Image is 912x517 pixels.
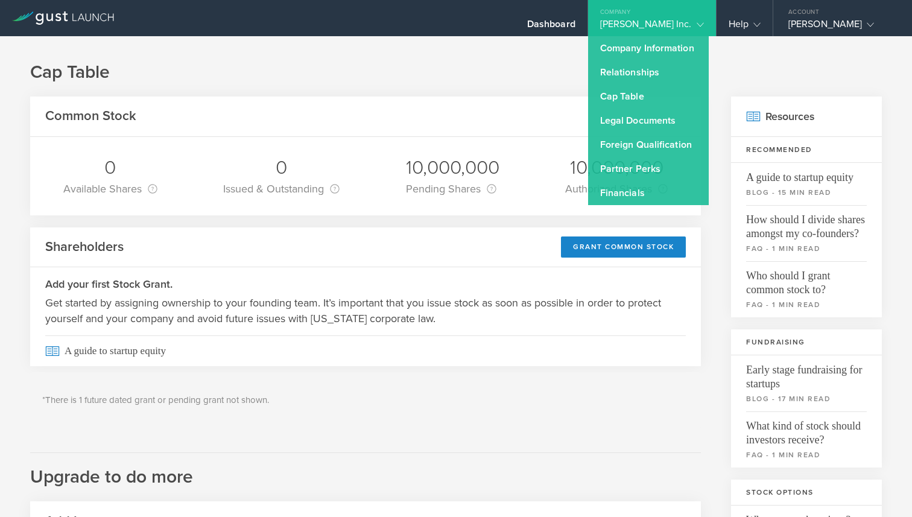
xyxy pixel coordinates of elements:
[565,180,668,197] div: Authorized Shares
[600,18,704,36] div: [PERSON_NAME] Inc.
[746,163,867,185] span: A guide to startup equity
[30,452,701,489] h2: Upgrade to do more
[746,393,867,404] small: blog - 17 min read
[852,459,912,517] iframe: Chat Widget
[746,261,867,297] span: Who should I grant common stock to?
[406,155,499,180] div: 10,000,000
[788,18,891,36] div: [PERSON_NAME]
[746,449,867,460] small: faq - 1 min read
[63,180,157,197] div: Available Shares
[746,243,867,254] small: faq - 1 min read
[729,18,761,36] div: Help
[45,107,136,125] h2: Common Stock
[731,97,882,137] h2: Resources
[30,335,701,366] a: A guide to startup equity
[45,276,686,292] h3: Add your first Stock Grant.
[527,18,575,36] div: Dashboard
[45,238,124,256] h2: Shareholders
[746,205,867,241] span: How should I divide shares amongst my co-founders?
[731,411,882,468] a: What kind of stock should investors receive?faq - 1 min read
[406,180,499,197] div: Pending Shares
[731,261,882,317] a: Who should I grant common stock to?faq - 1 min read
[731,480,882,506] h3: Stock Options
[731,137,882,163] h3: Recommended
[30,60,882,84] h1: Cap Table
[731,205,882,261] a: How should I divide shares amongst my co-founders?faq - 1 min read
[731,329,882,355] h3: Fundraising
[746,187,867,198] small: blog - 15 min read
[561,236,686,258] div: Grant Common Stock
[731,355,882,411] a: Early stage fundraising for startupsblog - 17 min read
[746,355,867,391] span: Early stage fundraising for startups
[63,155,157,180] div: 0
[746,299,867,310] small: faq - 1 min read
[42,393,689,407] p: *There is 1 future dated grant or pending grant not shown.
[223,180,340,197] div: Issued & Outstanding
[45,335,686,366] span: A guide to startup equity
[731,163,882,205] a: A guide to startup equityblog - 15 min read
[223,155,340,180] div: 0
[565,155,668,180] div: 10,000,000
[45,295,686,326] p: Get started by assigning ownership to your founding team. It’s important that you issue stock as ...
[746,411,867,447] span: What kind of stock should investors receive?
